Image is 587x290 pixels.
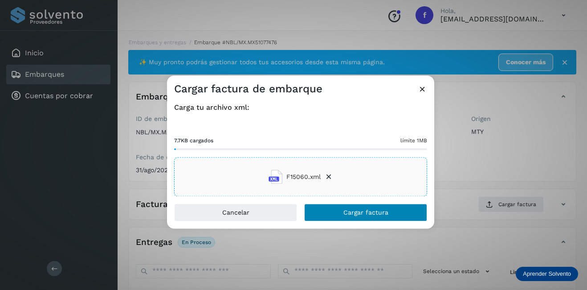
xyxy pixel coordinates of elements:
span: Cargar factura [343,210,388,216]
span: F15060.xml [286,172,321,182]
button: Cancelar [174,204,297,222]
h4: Carga tu archivo xml: [174,103,427,112]
span: Cancelar [222,210,249,216]
h3: Cargar factura de embarque [174,83,322,95]
span: límite 1MB [400,137,427,145]
p: Aprender Solvento [523,270,571,278]
div: Aprender Solvento [516,267,578,281]
span: 7.7KB cargados [174,137,213,145]
button: Cargar factura [304,204,427,222]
